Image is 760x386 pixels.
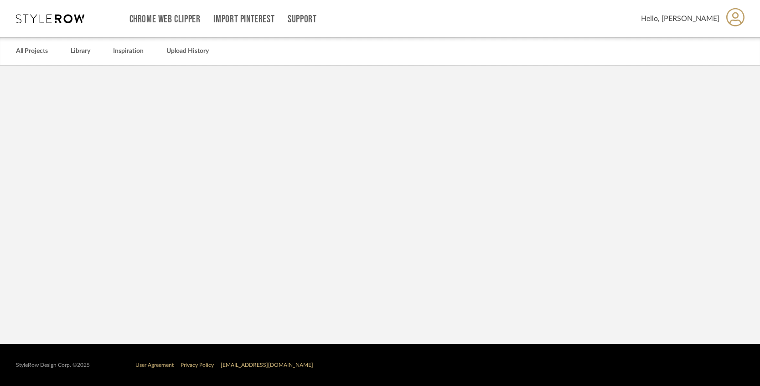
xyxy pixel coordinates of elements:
[221,362,313,368] a: [EMAIL_ADDRESS][DOMAIN_NAME]
[288,15,316,23] a: Support
[16,45,48,57] a: All Projects
[213,15,274,23] a: Import Pinterest
[135,362,174,368] a: User Agreement
[113,45,144,57] a: Inspiration
[71,45,90,57] a: Library
[641,13,719,24] span: Hello, [PERSON_NAME]
[166,45,209,57] a: Upload History
[181,362,214,368] a: Privacy Policy
[16,362,90,369] div: StyleRow Design Corp. ©2025
[129,15,201,23] a: Chrome Web Clipper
